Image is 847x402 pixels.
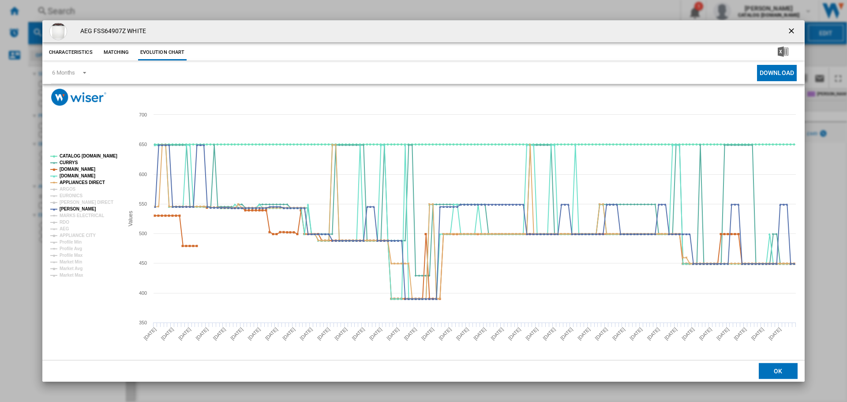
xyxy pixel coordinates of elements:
[768,327,782,341] tspan: [DATE]
[60,180,105,185] tspan: APPLIANCES DIRECT
[51,89,106,106] img: logo_wiser_300x94.png
[60,200,113,205] tspan: [PERSON_NAME] DIRECT
[281,327,296,341] tspan: [DATE]
[542,327,556,341] tspan: [DATE]
[195,327,209,341] tspan: [DATE]
[60,246,82,251] tspan: Profile Avg
[138,45,187,60] button: Evolution chart
[472,327,487,341] tspan: [DATE]
[60,173,95,178] tspan: [DOMAIN_NAME]
[386,327,400,341] tspan: [DATE]
[681,327,695,341] tspan: [DATE]
[60,154,117,158] tspan: CATALOG [DOMAIN_NAME]
[299,327,314,341] tspan: [DATE]
[757,65,797,81] button: Download
[42,20,805,382] md-dialog: Product popup
[716,327,730,341] tspan: [DATE]
[611,327,626,341] tspan: [DATE]
[60,187,76,192] tspan: ARGOS
[60,160,78,165] tspan: CURRYS
[60,273,83,278] tspan: Market Max
[351,327,366,341] tspan: [DATE]
[778,46,788,57] img: excel-24x24.png
[750,327,765,341] tspan: [DATE]
[60,167,95,172] tspan: [DOMAIN_NAME]
[76,27,146,36] h4: AEG FSS64907Z WHITE
[594,327,609,341] tspan: [DATE]
[60,253,83,258] tspan: Profile Max
[60,226,69,231] tspan: AEG
[139,201,147,207] tspan: 550
[60,207,96,211] tspan: [PERSON_NAME]
[139,142,147,147] tspan: 650
[783,23,801,40] button: getI18NText('BUTTONS.CLOSE_DIALOG')
[629,327,643,341] tspan: [DATE]
[60,213,104,218] tspan: MARKS ELECTRICAL
[334,327,348,341] tspan: [DATE]
[177,327,192,341] tspan: [DATE]
[60,220,69,225] tspan: RDO
[247,327,261,341] tspan: [DATE]
[646,327,661,341] tspan: [DATE]
[733,327,747,341] tspan: [DATE]
[97,45,136,60] button: Matching
[60,233,96,238] tspan: APPLIANCE CITY
[698,327,713,341] tspan: [DATE]
[139,320,147,325] tspan: 350
[160,327,175,341] tspan: [DATE]
[525,327,539,341] tspan: [DATE]
[139,260,147,266] tspan: 450
[316,327,331,341] tspan: [DATE]
[368,327,383,341] tspan: [DATE]
[47,45,95,60] button: Characteristics
[60,266,82,271] tspan: Market Avg
[139,290,147,296] tspan: 400
[60,259,82,264] tspan: Market Min
[142,327,157,341] tspan: [DATE]
[559,327,574,341] tspan: [DATE]
[264,327,279,341] tspan: [DATE]
[438,327,452,341] tspan: [DATE]
[787,26,798,37] ng-md-icon: getI18NText('BUTTONS.CLOSE_DIALOG')
[139,231,147,236] tspan: 500
[60,193,82,198] tspan: EURONICS
[490,327,504,341] tspan: [DATE]
[507,327,522,341] tspan: [DATE]
[663,327,678,341] tspan: [DATE]
[403,327,418,341] tspan: [DATE]
[764,45,802,60] button: Download in Excel
[139,112,147,117] tspan: 700
[49,23,67,40] img: fss64907z_i.jpg
[127,211,134,226] tspan: Values
[52,69,75,76] div: 6 Months
[420,327,435,341] tspan: [DATE]
[229,327,244,341] tspan: [DATE]
[212,327,227,341] tspan: [DATE]
[577,327,591,341] tspan: [DATE]
[455,327,470,341] tspan: [DATE]
[759,363,798,379] button: OK
[139,172,147,177] tspan: 600
[60,240,82,244] tspan: Profile Min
